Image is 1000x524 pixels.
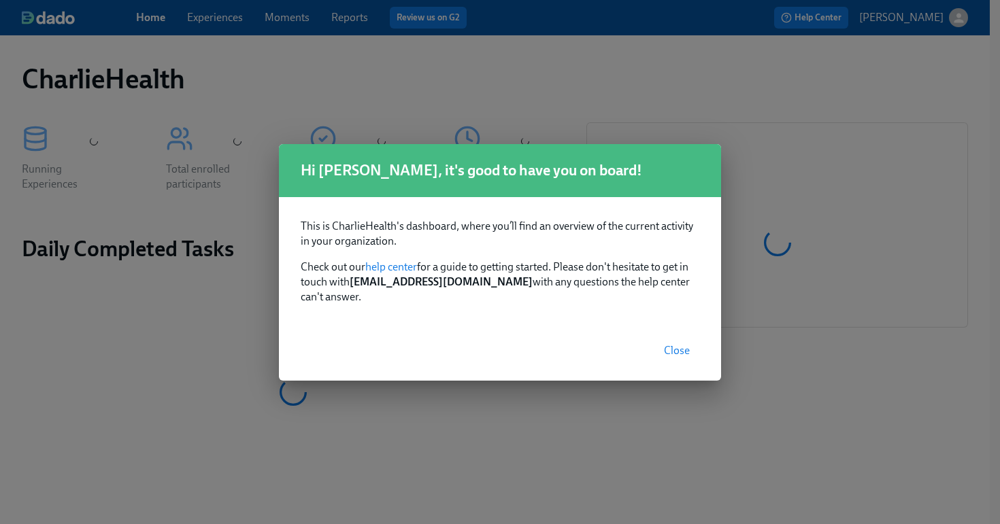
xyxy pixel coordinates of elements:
h1: Hi [PERSON_NAME], it's good to have you on board! [301,160,699,181]
button: Close [654,337,699,364]
span: Close [664,344,690,357]
p: This is CharlieHealth's dashboard, where you’ll find an overview of the current activity in your ... [301,219,699,249]
div: Check out our for a guide to getting started. Please don't hesitate to get in touch with with any... [279,197,721,321]
a: help center [365,260,417,273]
strong: [EMAIL_ADDRESS][DOMAIN_NAME] [350,275,533,288]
